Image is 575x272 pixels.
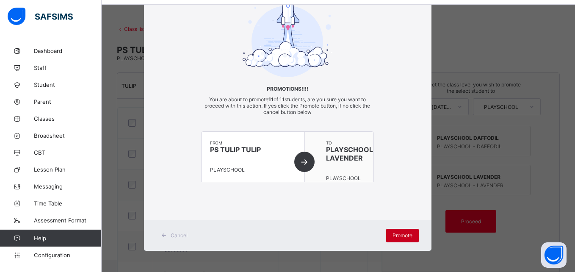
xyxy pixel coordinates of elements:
span: Help [34,235,101,241]
span: Cancel [171,232,188,239]
span: Staff [34,64,102,71]
span: PLAYSCHOOL LAVENDER [326,145,365,162]
span: Promote [393,232,412,239]
span: Parent [34,98,102,105]
span: Lesson Plan [34,166,102,173]
span: PLAYSCHOOL [326,175,361,181]
b: 11 [268,96,274,103]
img: safsims [8,8,73,25]
span: Promotions!!!! [201,86,373,92]
span: Student [34,81,102,88]
span: You are about to promote of 11 students, are you sure you want to proceed with this action. If ye... [205,96,370,115]
span: Broadsheet [34,132,102,139]
span: PS TULIP TULIP [210,145,296,154]
span: Messaging [34,183,102,190]
span: PLAYSCHOOL [210,167,245,173]
span: Assessment Format [34,217,102,224]
span: Dashboard [34,47,102,54]
span: CBT [34,149,102,156]
button: Open asap [541,242,567,268]
span: to [326,140,365,145]
span: Classes [34,115,102,122]
span: from [210,140,296,145]
span: Time Table [34,200,102,207]
span: Configuration [34,252,101,258]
